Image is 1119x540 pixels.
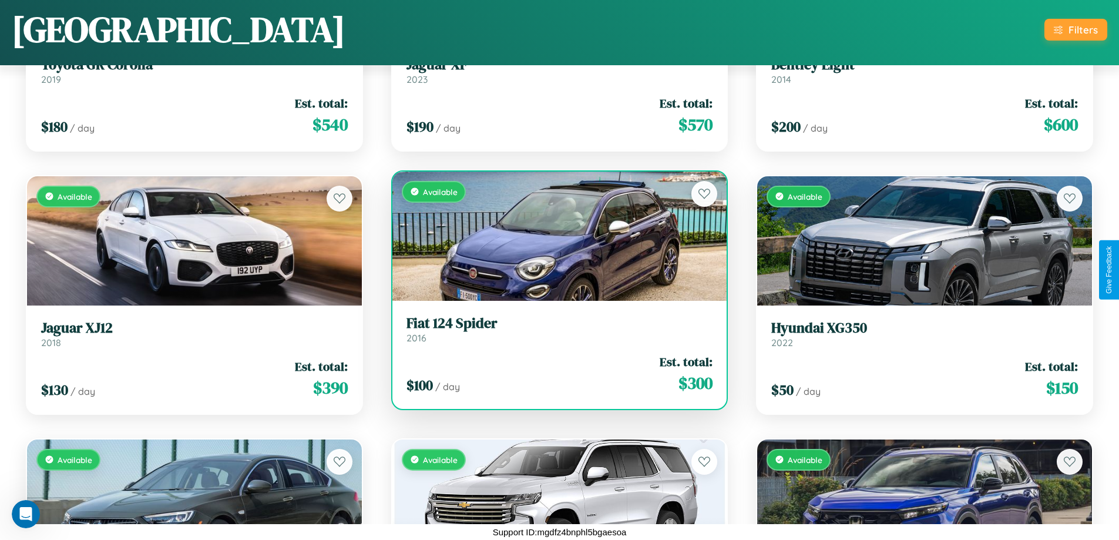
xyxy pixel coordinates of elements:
span: Est. total: [295,358,348,375]
span: / day [436,122,461,134]
span: / day [796,385,821,397]
span: / day [435,381,460,393]
span: $ 390 [313,376,348,400]
span: $ 200 [771,117,801,136]
span: $ 50 [771,380,794,400]
span: / day [70,122,95,134]
span: Est. total: [1025,358,1078,375]
a: Toyota GR Corolla2019 [41,56,348,85]
span: Available [423,455,458,465]
span: Est. total: [660,95,713,112]
span: $ 130 [41,380,68,400]
span: Available [788,192,822,202]
span: $ 300 [678,371,713,395]
h3: Jaguar XJ12 [41,320,348,337]
h3: Bentley Eight [771,56,1078,73]
a: Jaguar XF2023 [406,56,713,85]
span: Available [788,455,822,465]
div: Give Feedback [1105,246,1113,294]
span: 2019 [41,73,61,85]
span: Est. total: [295,95,348,112]
iframe: Intercom live chat [12,500,40,528]
h3: Jaguar XF [406,56,713,73]
span: $ 190 [406,117,434,136]
span: Est. total: [660,353,713,370]
span: / day [70,385,95,397]
a: Jaguar XJ122018 [41,320,348,348]
span: 2016 [406,332,426,344]
h3: Fiat 124 Spider [406,315,713,332]
a: Hyundai XG3502022 [771,320,1078,348]
span: $ 150 [1046,376,1078,400]
span: Available [58,192,92,202]
span: $ 600 [1044,113,1078,136]
p: Support ID: mgdfz4bnphl5bgaesoa [493,524,627,540]
span: $ 540 [312,113,348,136]
span: $ 100 [406,375,433,395]
a: Fiat 124 Spider2016 [406,315,713,344]
span: 2022 [771,337,793,348]
div: Filters [1068,24,1098,36]
button: Filters [1044,19,1107,41]
span: $ 570 [678,113,713,136]
span: 2023 [406,73,428,85]
span: 2014 [771,73,791,85]
span: Est. total: [1025,95,1078,112]
span: / day [803,122,828,134]
h3: Hyundai XG350 [771,320,1078,337]
span: 2018 [41,337,61,348]
a: Bentley Eight2014 [771,56,1078,85]
h3: Toyota GR Corolla [41,56,348,73]
span: Available [423,187,458,197]
span: $ 180 [41,117,68,136]
h1: [GEOGRAPHIC_DATA] [12,5,345,53]
span: Available [58,455,92,465]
